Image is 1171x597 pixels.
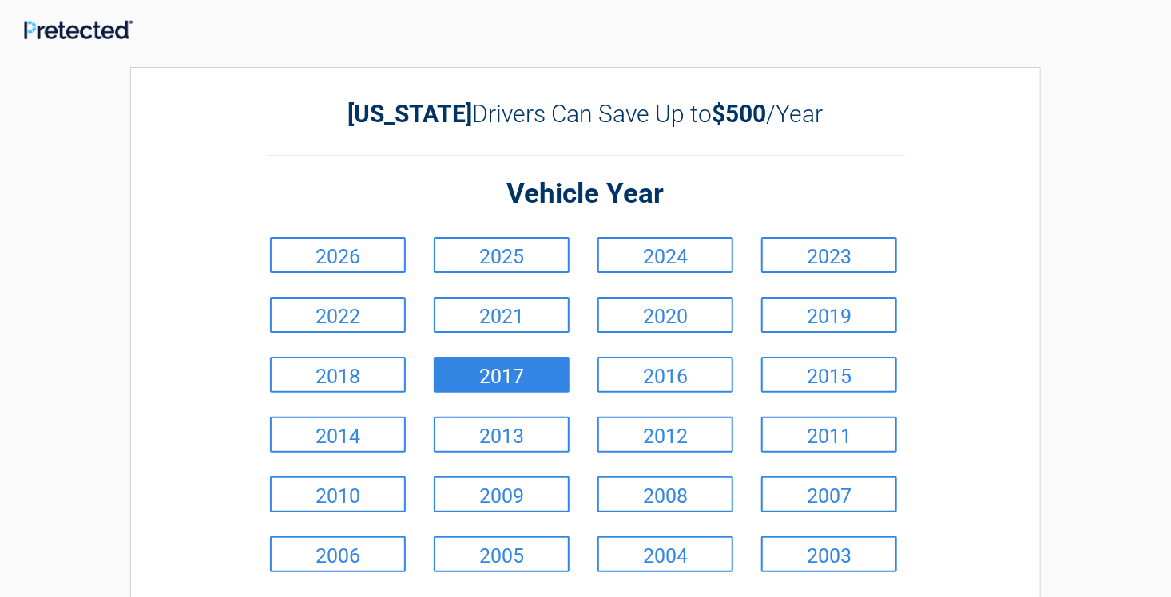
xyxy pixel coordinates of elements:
[434,297,570,333] a: 2021
[597,297,733,333] a: 2020
[761,237,897,273] a: 2023
[761,417,897,453] a: 2011
[761,357,897,393] a: 2015
[270,417,406,453] a: 2014
[597,237,733,273] a: 2024
[761,476,897,512] a: 2007
[597,476,733,512] a: 2008
[597,357,733,393] a: 2016
[24,20,133,40] img: Main Logo
[434,357,570,393] a: 2017
[266,176,905,213] h2: Vehicle Year
[270,237,406,273] a: 2026
[270,357,406,393] a: 2018
[348,100,473,128] b: [US_STATE]
[597,536,733,572] a: 2004
[434,237,570,273] a: 2025
[434,476,570,512] a: 2009
[270,476,406,512] a: 2010
[266,100,905,128] h2: Drivers Can Save Up to /Year
[434,536,570,572] a: 2005
[761,536,897,572] a: 2003
[761,297,897,333] a: 2019
[270,297,406,333] a: 2022
[434,417,570,453] a: 2013
[713,100,767,128] b: $500
[270,536,406,572] a: 2006
[597,417,733,453] a: 2012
